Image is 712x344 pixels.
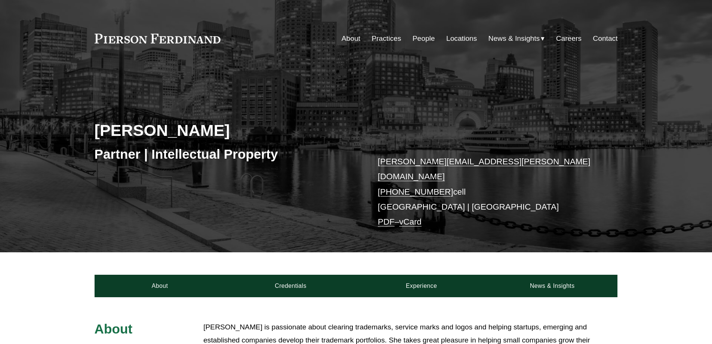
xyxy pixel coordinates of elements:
a: Experience [356,275,487,297]
a: Contact [593,31,617,46]
a: folder dropdown [488,31,545,46]
h3: Partner | Intellectual Property [95,146,356,162]
a: Practices [372,31,401,46]
span: About [95,322,133,336]
a: About [95,275,225,297]
a: PDF [378,217,395,226]
a: Locations [446,31,477,46]
a: Careers [556,31,582,46]
a: [PERSON_NAME][EMAIL_ADDRESS][PERSON_NAME][DOMAIN_NAME] [378,157,591,181]
a: vCard [399,217,422,226]
a: People [413,31,435,46]
a: [PHONE_NUMBER] [378,187,453,197]
a: News & Insights [487,275,617,297]
span: News & Insights [488,32,540,45]
a: About [342,31,360,46]
p: cell [GEOGRAPHIC_DATA] | [GEOGRAPHIC_DATA] – [378,154,596,230]
a: Credentials [225,275,356,297]
h2: [PERSON_NAME] [95,121,356,140]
